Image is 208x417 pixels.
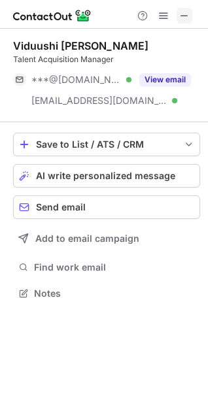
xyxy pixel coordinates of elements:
[34,261,195,273] span: Find work email
[13,133,200,156] button: save-profile-one-click
[31,74,122,86] span: ***@[DOMAIN_NAME]
[139,73,191,86] button: Reveal Button
[13,8,92,24] img: ContactOut v5.3.10
[13,227,200,250] button: Add to email campaign
[13,54,200,65] div: Talent Acquisition Manager
[36,171,175,181] span: AI write personalized message
[35,233,139,244] span: Add to email campaign
[13,39,148,52] div: Viduushi [PERSON_NAME]
[13,258,200,276] button: Find work email
[36,202,86,212] span: Send email
[34,288,195,299] span: Notes
[36,139,177,150] div: Save to List / ATS / CRM
[13,195,200,219] button: Send email
[13,164,200,188] button: AI write personalized message
[31,95,167,107] span: [EMAIL_ADDRESS][DOMAIN_NAME]
[13,284,200,303] button: Notes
